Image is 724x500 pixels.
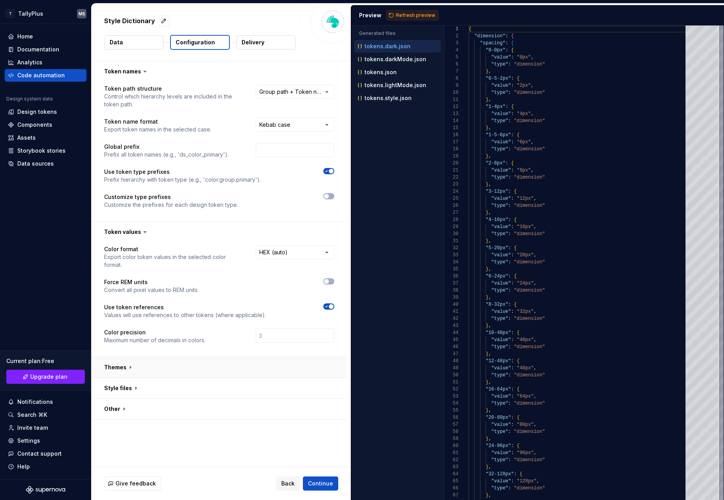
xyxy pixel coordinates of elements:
[486,97,488,102] span: }
[534,394,537,399] span: ,
[486,238,488,244] span: }
[511,330,514,336] span: :
[514,231,545,237] span: "dimension"
[444,124,458,131] div: 15
[236,35,295,49] button: Delivery
[491,203,508,208] span: "type"
[104,311,266,319] p: Values will use references to other tokens (where applicable).
[354,81,441,89] button: tokens.lightMode.json
[365,82,426,88] p: tokens.lightMode.json
[444,343,458,350] div: 46
[256,328,334,343] input: 3
[489,323,491,328] span: ,
[444,68,458,75] div: 7
[491,118,508,124] span: "type"
[176,38,215,46] p: Configuration
[444,322,458,329] div: 43
[491,111,511,117] span: "value"
[17,411,47,419] div: Search ⌘K
[444,160,458,167] div: 20
[30,373,68,381] span: Upgrade plan
[517,111,531,117] span: "4px"
[486,161,505,166] span: "2-8px"
[5,144,86,157] a: Storybook stories
[508,245,511,251] span: :
[517,83,531,88] span: "2px"
[508,189,511,194] span: :
[5,434,86,447] a: Settings
[508,259,511,265] span: :
[276,476,300,491] button: Back
[517,252,534,258] span: "20px"
[491,252,511,258] span: "value"
[17,71,65,79] div: Code automation
[444,280,458,287] div: 37
[531,139,534,145] span: ,
[506,47,508,53] span: :
[508,344,511,350] span: :
[444,379,458,386] div: 51
[506,104,508,109] span: :
[5,131,86,144] a: Assets
[514,146,545,152] span: "dimension"
[486,302,508,307] span: "8-32px"
[444,167,458,174] div: 21
[517,168,531,173] span: "8px"
[491,365,511,371] span: "value"
[365,56,426,62] p: tokens.darkMode.json
[489,380,491,385] span: ,
[444,287,458,294] div: 38
[534,196,537,201] span: ,
[104,151,229,159] p: Prefix all token names (e.g., 'ds_color_primary').
[444,308,458,315] div: 41
[17,134,36,142] div: Assets
[486,358,511,364] span: "12-48px"
[444,336,458,343] div: 45
[508,62,511,67] span: :
[104,278,199,286] p: Force REM units
[444,181,458,188] div: 23
[444,301,458,308] div: 40
[354,42,441,51] button: tokens.dark.json
[511,76,514,81] span: :
[531,55,534,60] span: ,
[5,9,15,18] div: T
[104,35,163,49] button: Data
[514,175,545,180] span: "dimension"
[365,69,397,75] p: tokens.json
[511,337,514,343] span: :
[26,486,65,494] svg: Supernova Logo
[489,295,491,300] span: ,
[354,94,441,102] button: tokens.style.json
[444,110,458,117] div: 13
[508,175,511,180] span: :
[489,266,491,272] span: ,
[486,274,508,279] span: "6-24px"
[491,337,511,343] span: "value"
[110,38,123,46] p: Data
[511,47,514,53] span: {
[444,266,458,273] div: 35
[444,54,458,61] div: 5
[6,96,53,102] div: Design system data
[444,188,458,195] div: 24
[444,216,458,223] div: 28
[489,351,491,357] span: ,
[514,217,517,223] span: {
[2,5,90,22] button: TTallyPlusMS
[444,146,458,153] div: 18
[486,47,505,53] span: "0-0px"
[491,259,508,265] span: "type"
[444,195,458,202] div: 25
[489,182,491,187] span: ,
[514,372,545,378] span: "dimension"
[6,370,85,384] a: Upgrade plan
[104,118,211,126] p: Token name format
[17,424,48,432] div: Invite team
[104,85,242,93] p: Token path structure
[517,387,520,392] span: {
[491,288,508,293] span: "type"
[17,450,62,458] div: Contact support
[115,480,156,487] span: Give feedback
[104,336,205,344] p: Maximum number of decimals in colors.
